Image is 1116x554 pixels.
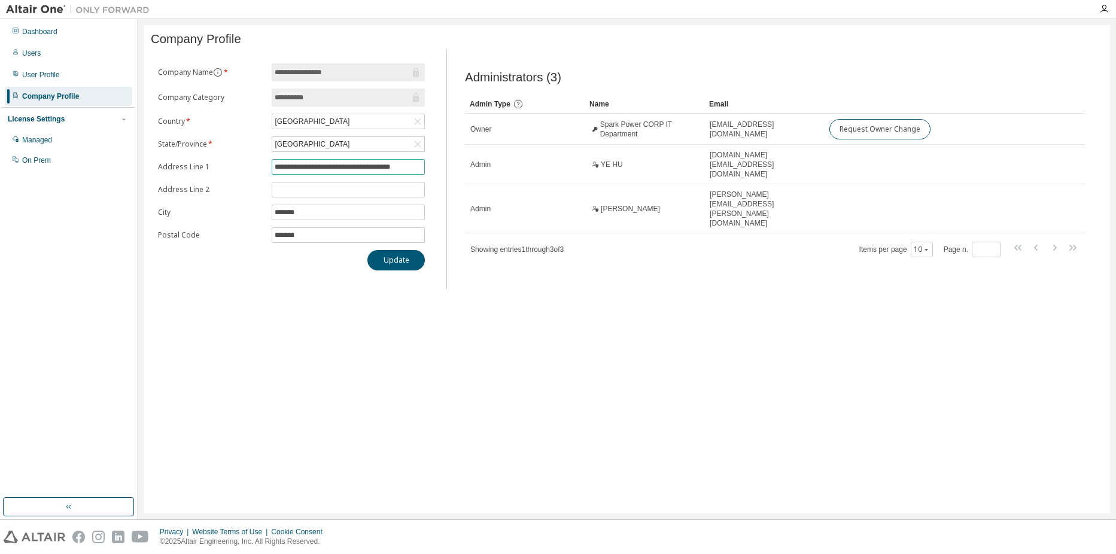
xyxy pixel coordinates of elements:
div: Dashboard [22,27,57,36]
span: Showing entries 1 through 3 of 3 [470,245,564,254]
button: 10 [914,245,930,254]
label: City [158,208,264,217]
span: [PERSON_NAME] [601,204,660,214]
label: Postal Code [158,230,264,240]
span: [DOMAIN_NAME][EMAIL_ADDRESS][DOMAIN_NAME] [710,150,819,179]
img: linkedin.svg [112,531,124,543]
div: Privacy [160,527,192,537]
div: Cookie Consent [271,527,329,537]
label: Country [158,117,264,126]
div: Managed [22,135,52,145]
span: Spark Power CORP IT Department [600,120,699,139]
span: Company Profile [151,32,241,46]
label: Address Line 2 [158,185,264,194]
div: Users [22,48,41,58]
button: Request Owner Change [829,119,930,139]
label: State/Province [158,139,264,149]
div: On Prem [22,156,51,165]
div: Company Profile [22,92,79,101]
div: License Settings [8,114,65,124]
span: YE HU [601,160,623,169]
span: Owner [470,124,491,134]
label: Company Category [158,93,264,102]
span: Admin Type [470,100,510,108]
div: User Profile [22,70,60,80]
button: information [213,68,223,77]
label: Company Name [158,68,264,77]
div: [GEOGRAPHIC_DATA] [273,115,351,128]
label: Address Line 1 [158,162,264,172]
img: instagram.svg [92,531,105,543]
span: [EMAIL_ADDRESS][DOMAIN_NAME] [710,120,819,139]
img: facebook.svg [72,531,85,543]
div: Name [589,95,700,114]
div: Email [709,95,819,114]
p: © 2025 Altair Engineering, Inc. All Rights Reserved. [160,537,330,547]
div: [GEOGRAPHIC_DATA] [272,137,424,151]
span: Items per page [859,242,933,257]
div: Website Terms of Use [192,527,271,537]
span: Page n. [944,242,1001,257]
span: [PERSON_NAME][EMAIL_ADDRESS][PERSON_NAME][DOMAIN_NAME] [710,190,819,228]
img: Altair One [6,4,156,16]
span: Admin [470,204,491,214]
div: [GEOGRAPHIC_DATA] [272,114,424,129]
span: Administrators (3) [465,71,561,84]
div: [GEOGRAPHIC_DATA] [273,138,351,151]
button: Update [367,250,425,270]
img: youtube.svg [132,531,149,543]
span: Admin [470,160,491,169]
img: altair_logo.svg [4,531,65,543]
